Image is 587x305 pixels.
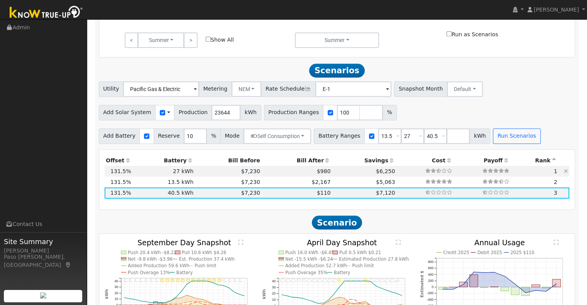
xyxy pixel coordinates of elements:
[419,271,424,298] text: Estimated $
[535,157,550,163] span: Rank
[535,290,536,291] circle: onclick=""
[504,276,505,277] circle: onclick=""
[427,292,433,295] text: -200
[228,278,231,283] i: 8PM - Clear
[564,168,568,174] a: Hide scenario
[317,190,331,196] span: $110
[129,298,130,299] circle: onclick=""
[174,105,212,120] span: Production
[315,81,391,97] input: Select a Rate Schedule
[382,105,396,120] span: %
[360,280,361,281] circle: onclick=""
[348,278,354,283] i: 1PM - MostlyCloudy
[196,278,201,283] i: 2PM - Clear
[432,157,445,163] span: Cost
[338,287,340,288] circle: onclick=""
[110,190,131,196] span: 131.5%
[228,287,229,288] circle: onclick=""
[125,32,138,48] a: <
[354,280,355,281] circle: onclick=""
[359,278,364,283] i: 3PM - MostlyCloudy
[323,303,324,305] circle: onclick=""
[312,278,317,283] i: 6AM - Cloudy
[186,278,190,283] i: 12PM - Clear
[165,278,169,283] i: 8AM - Clear
[155,278,158,283] i: 6AM - Clear
[171,300,172,301] circle: onclick=""
[207,301,208,302] circle: onclick=""
[195,263,217,269] text: Push limit
[322,278,328,283] i: 8AM - Cloudy
[182,250,226,255] text: Pull 10.6 kWh $4.26
[191,301,193,302] circle: onclick=""
[206,36,234,44] label: Show All
[132,166,195,177] td: 27 kWh
[212,278,216,283] i: 5PM - Clear
[459,282,467,287] rect: onclick=""
[241,168,260,174] span: $7,230
[217,284,218,285] circle: onclick=""
[244,295,245,296] circle: onclick=""
[176,298,177,299] circle: onclick=""
[354,303,355,304] circle: onclick=""
[114,291,118,295] text: 20
[501,287,509,291] rect: onclick=""
[176,303,177,305] circle: onclick=""
[374,278,380,283] i: 6PM - Cloudy
[447,31,452,36] input: Run as Scenarios
[295,32,379,48] button: Summer
[554,190,557,196] span: 3
[333,298,335,299] circle: onclick=""
[428,260,434,264] text: 800
[134,299,135,300] circle: onclick=""
[427,298,433,302] text: -400
[344,280,345,281] circle: onclick=""
[132,187,195,198] td: 40.5 kWh
[207,281,208,282] circle: onclick=""
[207,302,208,303] circle: onclick=""
[376,179,395,185] span: $5,063
[452,289,453,290] circle: onclick=""
[114,297,118,301] text: 10
[309,64,364,78] span: Scenarios
[212,282,213,283] circle: onclick=""
[314,128,365,144] span: Battery Ranges
[339,256,409,262] text: Estimated Production 27.8 kWh
[302,298,303,299] circle: onclick=""
[554,179,557,185] span: 2
[286,278,291,283] i: 1AM - MostlyCloudy
[338,278,343,283] i: 11AM - PartlyCloudy
[217,278,222,283] i: 6PM - Clear
[511,250,535,255] text: 2025 $110
[281,278,286,283] i: 12AM - Cloudy
[179,256,235,262] text: Est. Production 37.4 kWh
[438,287,447,290] rect: onclick=""
[286,263,347,269] text: Added Production 52.7 kWh
[191,303,193,304] circle: onclick=""
[532,285,540,287] rect: onclick=""
[134,278,137,283] i: 2AM - Clear
[239,278,242,283] i: 10PM - Clear
[159,303,163,305] rect: onclick=""
[292,297,293,298] circle: onclick=""
[396,293,397,294] circle: onclick=""
[202,301,203,302] circle: onclick=""
[272,292,276,295] text: 20
[150,278,153,283] i: 5AM - Clear
[202,299,203,300] circle: onclick=""
[365,303,366,304] circle: onclick=""
[195,155,262,166] th: Bill Before
[312,216,362,229] span: Scenario
[184,32,197,48] a: >
[286,250,334,255] text: Push 16.0 kWh -$6.45
[442,289,443,290] circle: onclick=""
[327,278,333,283] i: 9AM - Cloudy
[217,303,218,305] circle: onclick=""
[132,155,195,166] th: Battery
[306,278,312,283] i: 5AM - Cloudy
[207,278,211,283] i: 4PM - Clear
[181,303,182,304] circle: onclick=""
[132,177,195,187] td: 13.5 kWh
[447,30,498,39] label: Run as Scenarios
